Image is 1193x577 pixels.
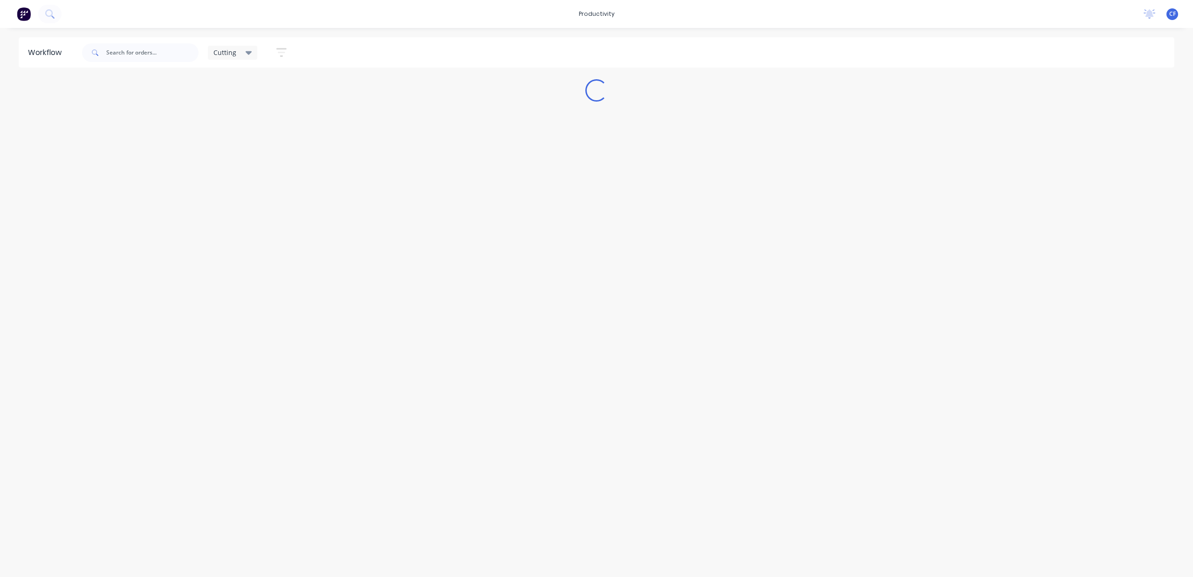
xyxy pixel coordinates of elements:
[213,48,236,57] span: Cutting
[28,47,66,58] div: Workflow
[17,7,31,21] img: Factory
[106,43,199,62] input: Search for orders...
[574,7,619,21] div: productivity
[1169,10,1176,18] span: CF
